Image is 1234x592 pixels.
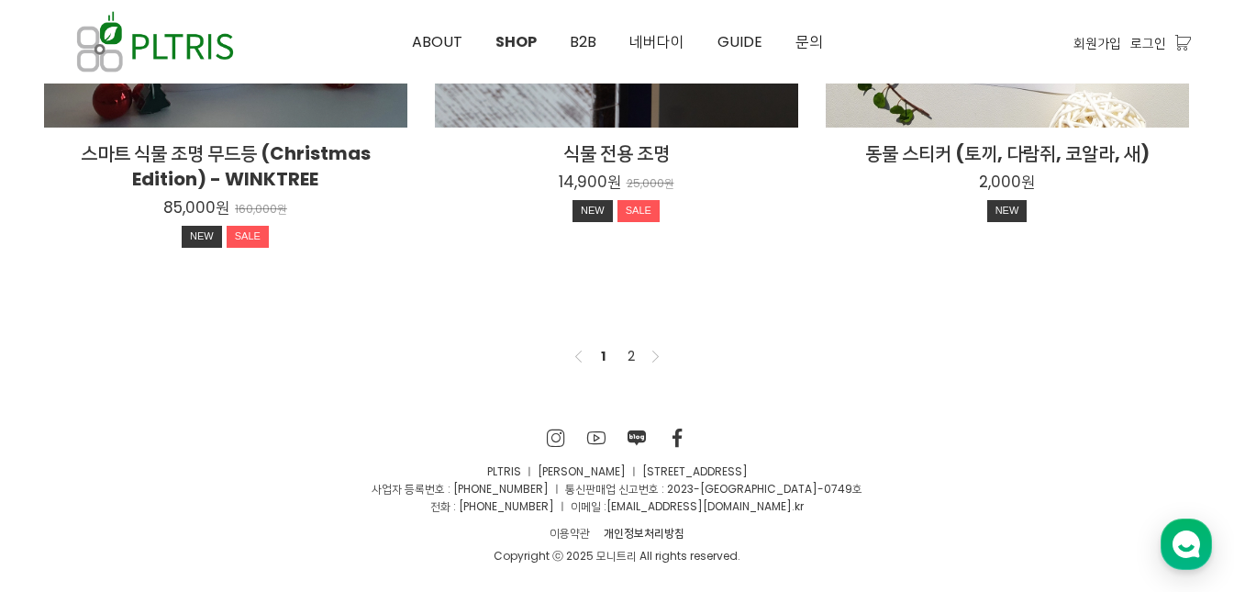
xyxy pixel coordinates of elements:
[44,480,1191,497] p: 사업자 등록번호 : [PHONE_NUMBER] ㅣ 통신판매업 신고번호 : 2023-[GEOGRAPHIC_DATA]-0749호
[237,440,352,486] a: 설정
[826,140,1189,166] h2: 동물 스티커 (토끼, 다람쥐, 코알라, 새)
[1130,33,1166,53] a: 로그인
[168,468,190,483] span: 대화
[543,522,597,543] a: 이용약관
[44,497,1191,515] p: 전화 : [PHONE_NUMBER] ㅣ 이메일 : .kr
[121,440,237,486] a: 대화
[795,31,823,52] span: 문의
[435,140,798,227] a: 식물 전용 조명 14,900원 25,000원 NEWSALE
[597,522,692,543] a: 개인정보처리방침
[435,140,798,166] h2: 식물 전용 조명
[227,226,269,248] div: SALE
[163,197,229,218] p: 85,000원
[283,467,306,482] span: 설정
[44,547,1191,564] div: Copyright ⓒ 2025 모니트리 All rights reserved.
[559,172,621,192] p: 14,900원
[979,172,1035,192] p: 2,000원
[58,467,69,482] span: 홈
[395,1,479,84] a: ABOUT
[44,140,407,192] h2: 스마트 식물 조명 무드등 (Christmas Edition) - WINKTREE
[613,1,701,84] a: 네버다이
[606,498,792,514] a: [EMAIL_ADDRESS][DOMAIN_NAME]
[717,31,762,52] span: GUIDE
[987,200,1028,222] div: NEW
[44,463,1191,480] p: PLTRIS ㅣ [PERSON_NAME] ㅣ [STREET_ADDRESS]
[573,200,613,222] div: NEW
[1073,33,1121,53] a: 회원가입
[629,31,684,52] span: 네버다이
[235,203,287,217] p: 160,000원
[6,440,121,486] a: 홈
[826,140,1189,227] a: 동물 스티커 (토끼, 다람쥐, 코알라, 새) 2,000원 NEW
[617,200,660,222] div: SALE
[570,31,596,52] span: B2B
[553,1,613,84] a: B2B
[627,177,674,191] p: 25,000원
[412,31,462,52] span: ABOUT
[44,140,407,252] a: 스마트 식물 조명 무드등 (Christmas Edition) - WINKTREE 85,000원 160,000원 NEWSALE
[182,226,222,248] div: NEW
[779,1,839,84] a: 문의
[620,345,642,367] a: 2
[479,1,553,84] a: SHOP
[593,345,615,367] a: 1
[495,31,537,52] span: SHOP
[701,1,779,84] a: GUIDE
